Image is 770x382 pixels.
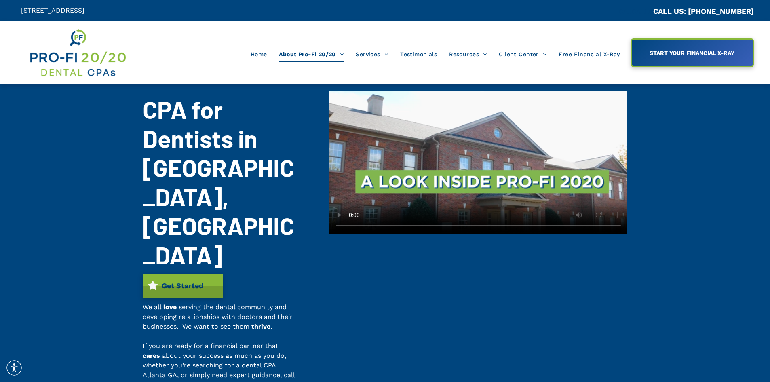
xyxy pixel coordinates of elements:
[350,46,394,62] a: Services
[647,46,737,60] span: START YOUR FINANCIAL X-RAY
[143,352,160,359] span: cares
[159,277,206,294] span: Get Started
[251,323,270,330] span: thrive
[143,303,293,330] span: serving the dental community and developing relationships with doctors and their businesses. We w...
[143,95,294,269] span: CPA for Dentists in [GEOGRAPHIC_DATA], [GEOGRAPHIC_DATA]
[163,303,177,311] span: love
[493,46,553,62] a: Client Center
[443,46,493,62] a: Resources
[143,342,278,350] span: If you are ready for a financial partner that
[143,274,223,298] a: Get Started
[29,27,127,78] img: Get Dental CPA Consulting, Bookkeeping, & Bank Loans
[273,46,350,62] a: About Pro-Fi 20/20
[270,323,272,330] span: .
[143,332,146,340] span: -
[553,46,626,62] a: Free Financial X-Ray
[631,38,754,67] a: START YOUR FINANCIAL X-RAY
[394,46,443,62] a: Testimonials
[619,8,653,15] span: CA::CALLC
[245,46,273,62] a: Home
[653,7,754,15] a: CALL US: [PHONE_NUMBER]
[143,303,161,311] span: We all
[21,6,84,14] span: [STREET_ADDRESS]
